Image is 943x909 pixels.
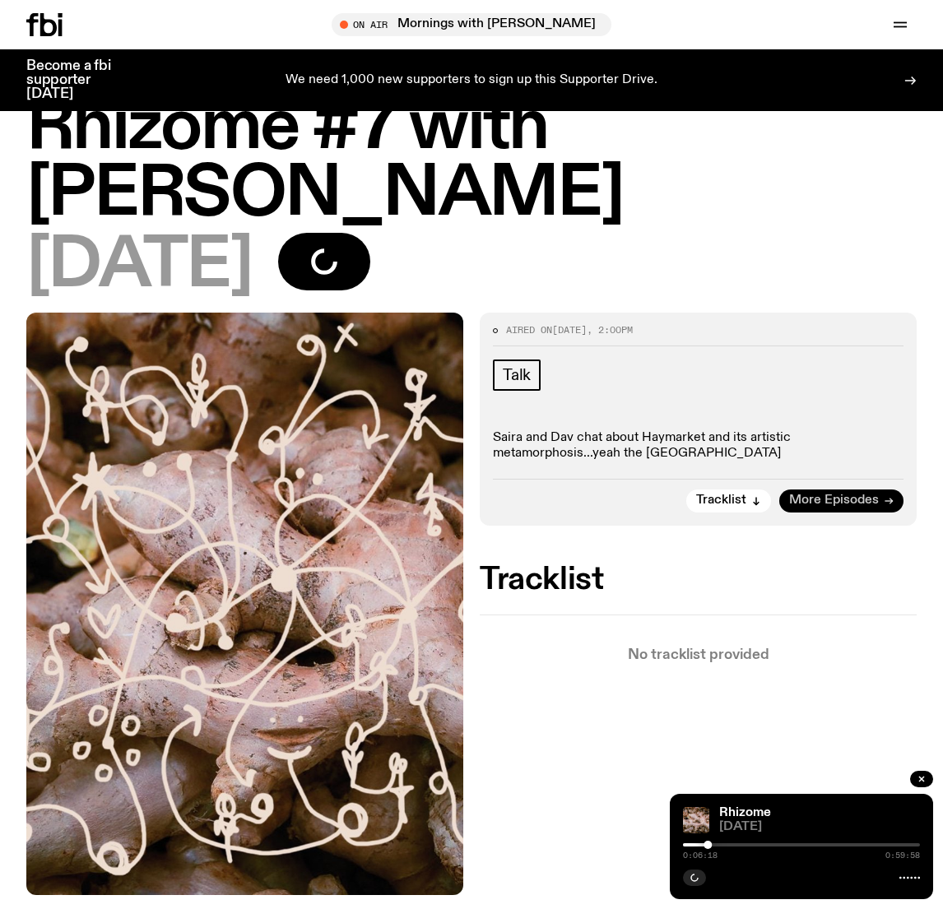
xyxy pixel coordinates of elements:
[493,359,541,391] a: Talk
[552,323,587,336] span: [DATE]
[506,323,552,336] span: Aired on
[696,494,746,507] span: Tracklist
[480,648,917,662] p: No tracklist provided
[503,366,531,384] span: Talk
[885,851,920,860] span: 0:59:58
[683,807,709,833] img: A close up picture of a bunch of ginger roots. Yellow squiggles with arrows, hearts and dots are ...
[683,851,718,860] span: 0:06:18
[719,821,920,833] span: [DATE]
[480,565,917,595] h2: Tracklist
[789,494,879,507] span: More Episodes
[26,95,917,228] h1: Rhizome #7 with [PERSON_NAME]
[719,806,771,819] a: Rhizome
[26,233,252,299] span: [DATE]
[332,13,611,36] button: On AirMornings with [PERSON_NAME] // Interview with Momma
[779,489,904,512] a: More Episodes
[286,73,657,88] p: We need 1,000 new supporters to sign up this Supporter Drive.
[493,430,904,461] p: Saira and Dav chat about Haymarket and its artistic metamorphosis...yeah the [GEOGRAPHIC_DATA]
[26,59,132,101] h3: Become a fbi supporter [DATE]
[587,323,633,336] span: , 2:00pm
[686,489,771,512] button: Tracklist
